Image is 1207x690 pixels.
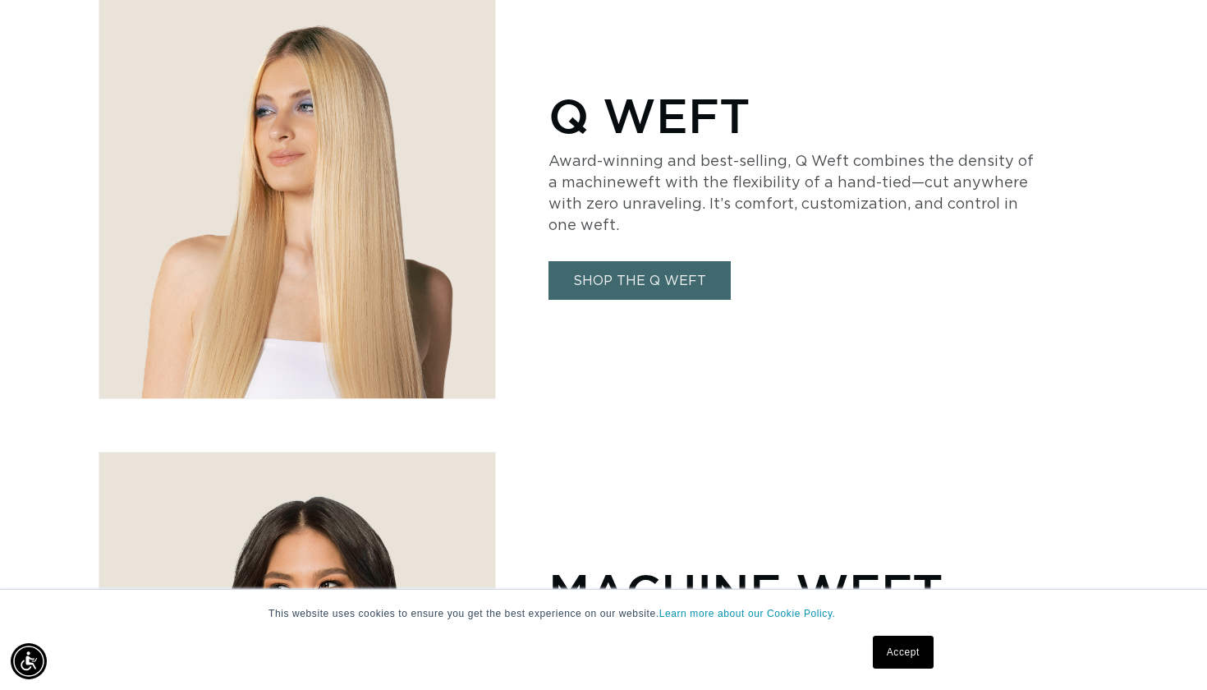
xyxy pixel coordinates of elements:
a: Accept [873,636,934,669]
div: Accessibility Menu [11,643,47,679]
iframe: Chat Widget [1125,611,1207,690]
p: Award-winning and best-selling, Q Weft combines the density of a machineweft with the flexibility... [548,151,1041,237]
a: SHOP THE Q WEFT [548,261,731,300]
p: This website uses cookies to ensure you get the best experience on our website. [268,606,939,621]
p: MACHINE WEFT [548,563,1108,619]
a: Learn more about our Cookie Policy. [659,608,836,619]
p: Q WEFT [548,87,1041,143]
